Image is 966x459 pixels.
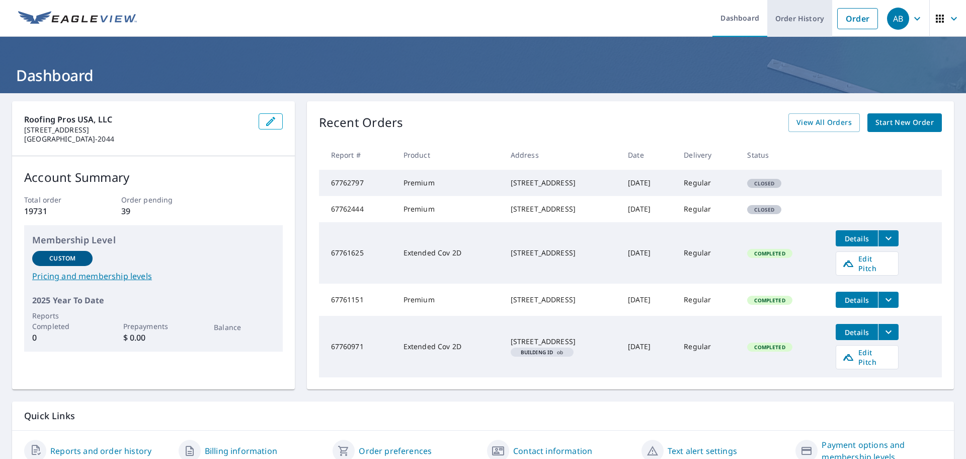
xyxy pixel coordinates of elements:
[676,170,739,196] td: Regular
[395,284,503,316] td: Premium
[620,170,676,196] td: [DATE]
[842,234,872,243] span: Details
[32,332,93,344] p: 0
[836,230,878,246] button: detailsBtn-67761625
[676,196,739,222] td: Regular
[842,327,872,337] span: Details
[842,348,892,367] span: Edit Pitch
[513,445,592,457] a: Contact information
[395,316,503,377] td: Extended Cov 2D
[837,8,878,29] a: Order
[867,113,942,132] a: Start New Order
[748,250,791,257] span: Completed
[676,284,739,316] td: Regular
[49,254,75,263] p: Custom
[620,284,676,316] td: [DATE]
[796,116,852,129] span: View All Orders
[359,445,432,457] a: Order preferences
[319,196,395,222] td: 67762444
[836,345,899,369] a: Edit Pitch
[620,140,676,170] th: Date
[836,324,878,340] button: detailsBtn-67760971
[748,344,791,351] span: Completed
[24,410,942,422] p: Quick Links
[676,316,739,377] td: Regular
[319,140,395,170] th: Report #
[748,297,791,304] span: Completed
[32,294,275,306] p: 2025 Year To Date
[32,233,275,247] p: Membership Level
[319,284,395,316] td: 67761151
[12,65,954,86] h1: Dashboard
[521,350,553,355] em: Building ID
[24,125,251,135] p: [STREET_ADDRESS]
[511,337,612,347] div: [STREET_ADDRESS]
[620,316,676,377] td: [DATE]
[620,222,676,284] td: [DATE]
[748,206,780,213] span: Closed
[511,204,612,214] div: [STREET_ADDRESS]
[18,11,137,26] img: EV Logo
[32,310,93,332] p: Reports Completed
[836,292,878,308] button: detailsBtn-67761151
[878,230,899,246] button: filesDropdownBtn-67761625
[319,170,395,196] td: 67762797
[24,205,89,217] p: 19731
[123,321,184,332] p: Prepayments
[515,350,570,355] span: ob
[24,168,283,186] p: Account Summary
[395,222,503,284] td: Extended Cov 2D
[878,292,899,308] button: filesDropdownBtn-67761151
[319,316,395,377] td: 67760971
[511,295,612,305] div: [STREET_ADDRESS]
[319,113,404,132] p: Recent Orders
[319,222,395,284] td: 67761625
[123,332,184,344] p: $ 0.00
[205,445,277,457] a: Billing information
[668,445,737,457] a: Text alert settings
[739,140,828,170] th: Status
[395,140,503,170] th: Product
[395,170,503,196] td: Premium
[887,8,909,30] div: AB
[24,113,251,125] p: Roofing Pros USA, LLC
[214,322,274,333] p: Balance
[842,295,872,305] span: Details
[24,135,251,144] p: [GEOGRAPHIC_DATA]-2044
[676,222,739,284] td: Regular
[50,445,151,457] a: Reports and order history
[32,270,275,282] a: Pricing and membership levels
[878,324,899,340] button: filesDropdownBtn-67760971
[503,140,620,170] th: Address
[395,196,503,222] td: Premium
[24,194,89,205] p: Total order
[836,251,899,276] a: Edit Pitch
[875,116,934,129] span: Start New Order
[121,194,186,205] p: Order pending
[748,180,780,187] span: Closed
[788,113,860,132] a: View All Orders
[676,140,739,170] th: Delivery
[620,196,676,222] td: [DATE]
[511,248,612,258] div: [STREET_ADDRESS]
[511,178,612,188] div: [STREET_ADDRESS]
[121,205,186,217] p: 39
[842,254,892,273] span: Edit Pitch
